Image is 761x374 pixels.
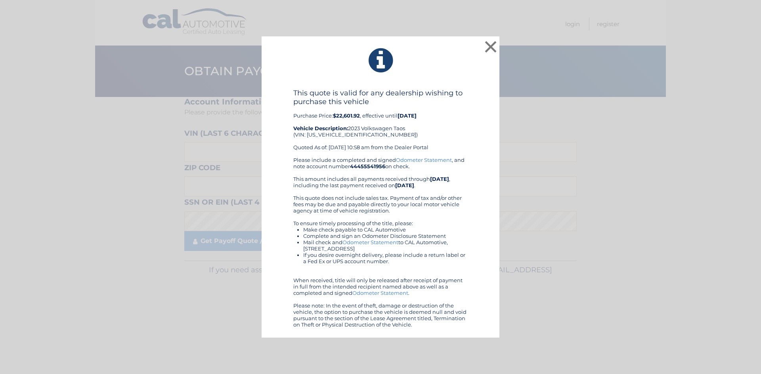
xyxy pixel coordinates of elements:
[293,89,468,106] h4: This quote is valid for any dealership wishing to purchase this vehicle
[342,239,398,245] a: Odometer Statement
[352,290,408,296] a: Odometer Statement
[398,112,417,119] b: [DATE]
[303,239,468,252] li: Mail check and to CAL Automotive, [STREET_ADDRESS]
[396,157,452,163] a: Odometer Statement
[293,157,468,328] div: Please include a completed and signed , and note account number on check. This amount includes al...
[333,112,360,119] b: $22,601.92
[483,39,499,55] button: ×
[350,163,385,169] b: 44455541956
[293,89,468,157] div: Purchase Price: , effective until 2023 Volkswagen Taos (VIN: [US_VEHICLE_IDENTIFICATION_NUMBER]) ...
[303,233,468,239] li: Complete and sign an Odometer Disclosure Statement
[293,125,348,131] strong: Vehicle Description:
[430,176,449,182] b: [DATE]
[395,182,414,188] b: [DATE]
[303,252,468,264] li: If you desire overnight delivery, please include a return label or a Fed Ex or UPS account number.
[303,226,468,233] li: Make check payable to CAL Automotive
